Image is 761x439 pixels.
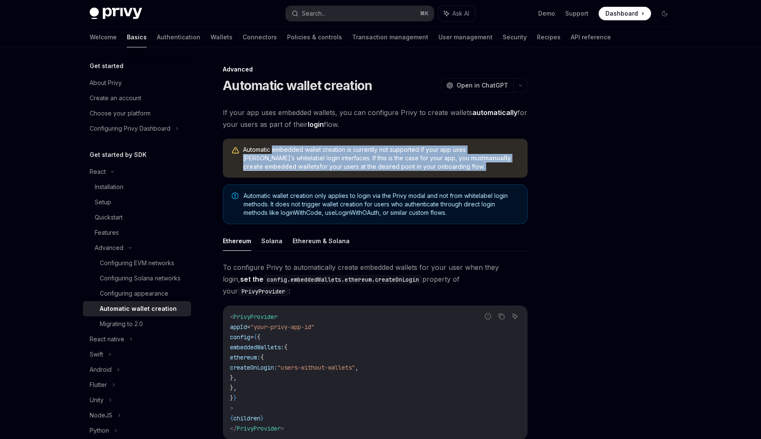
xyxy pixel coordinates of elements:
a: Recipes [537,27,561,47]
div: Advanced [95,243,123,253]
div: About Privy [90,78,122,88]
span: ⌘ K [420,10,429,17]
span: If your app uses embedded wallets, you can configure Privy to create wallets for your users as pa... [223,107,528,130]
div: Advanced [223,65,528,74]
a: Transaction management [352,27,428,47]
a: Migrating to 2.0 [83,316,191,332]
a: Setup [83,195,191,210]
span: } [260,414,264,422]
a: Security [503,27,527,47]
div: Installation [95,182,123,192]
span: }, [230,384,237,392]
span: { [257,333,260,341]
a: Configuring EVM networks [83,255,191,271]
div: Configuring EVM networks [100,258,174,268]
button: Open in ChatGPT [441,78,513,93]
span: { [284,343,287,351]
span: Dashboard [605,9,638,18]
span: { [260,354,264,361]
span: < [230,313,233,321]
div: Configuring appearance [100,288,168,299]
div: React [90,167,106,177]
strong: set the [240,275,422,283]
img: dark logo [90,8,142,19]
span: Ask AI [452,9,469,18]
span: { [254,333,257,341]
a: Create an account [83,91,191,106]
span: Open in ChatGPT [457,81,508,90]
span: "your-privy-app-id" [250,323,315,331]
svg: Note [232,192,238,199]
h5: Get started by SDK [90,150,147,160]
div: Create an account [90,93,141,103]
span: children [233,414,260,422]
strong: login [308,120,324,129]
a: Basics [127,27,147,47]
a: Policies & controls [287,27,342,47]
button: Report incorrect code [482,311,493,322]
a: Demo [538,9,555,18]
button: Toggle dark mode [658,7,671,20]
a: Configuring Solana networks [83,271,191,286]
div: Features [95,228,119,238]
a: Automatic wallet creation [83,301,191,316]
code: PrivyProvider [238,287,289,296]
span: = [247,323,250,331]
a: API reference [571,27,611,47]
div: Migrating to 2.0 [100,319,143,329]
a: Welcome [90,27,117,47]
a: Wallets [211,27,233,47]
a: Installation [83,179,191,195]
span: config [230,333,250,341]
div: Python [90,425,109,436]
span: > [230,404,233,412]
div: NodeJS [90,410,112,420]
a: Quickstart [83,210,191,225]
div: Swift [90,349,103,359]
span: PrivyProvider [237,425,281,432]
a: Authentication [157,27,200,47]
a: Features [83,225,191,240]
button: Ethereum [223,231,251,251]
div: Configuring Privy Dashboard [90,123,170,134]
h5: Get started [90,61,123,71]
h1: Automatic wallet creation [223,78,372,93]
button: Ethereum & Solana [293,231,350,251]
span: { [230,414,233,422]
a: User management [438,27,493,47]
span: } [230,394,233,402]
a: Dashboard [599,7,651,20]
strong: automatically [472,108,517,117]
button: Solana [261,231,282,251]
span: = [250,333,254,341]
button: Ask AI [438,6,475,21]
a: Support [565,9,589,18]
button: Copy the contents from the code block [496,311,507,322]
span: PrivyProvider [233,313,277,321]
div: Search... [302,8,326,19]
span: embeddedWallets: [230,343,284,351]
span: appId [230,323,247,331]
div: React native [90,334,124,344]
a: Choose your platform [83,106,191,121]
span: Automatic embedded wallet creation is currently not supported if your app uses [PERSON_NAME]’s wh... [243,145,519,171]
svg: Warning [231,146,240,155]
button: Ask AI [509,311,520,322]
code: config.embeddedWallets.ethereum.createOnLogin [263,275,422,284]
div: Unity [90,395,104,405]
a: Configuring appearance [83,286,191,301]
span: "users-without-wallets" [277,364,355,371]
span: To configure Privy to automatically create embedded wallets for your user when they login, proper... [223,261,528,297]
a: Connectors [243,27,277,47]
span: , [355,364,359,371]
span: }, [230,374,237,381]
span: ethereum: [230,354,260,361]
div: Choose your platform [90,108,151,118]
a: About Privy [83,75,191,91]
span: </ [230,425,237,432]
span: Automatic wallet creation only applies to login via the Privy modal and not from whitelabel login... [244,192,519,217]
button: Search...⌘K [286,6,434,21]
span: } [233,394,237,402]
span: createOnLogin: [230,364,277,371]
div: Android [90,365,112,375]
